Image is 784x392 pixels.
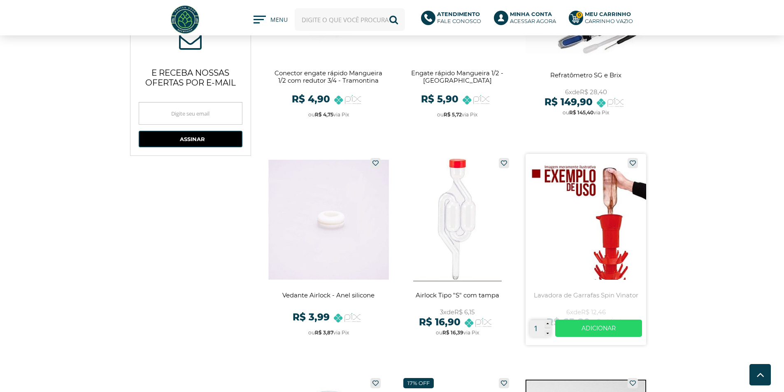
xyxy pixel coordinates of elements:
[421,11,486,29] a: AtendimentoFale conosco
[139,102,242,125] input: Digite seu email
[510,11,556,25] p: Acessar agora
[139,131,242,147] button: Assinar
[555,320,642,337] a: Ver mais
[170,4,200,35] img: Hopfen Haus BrewShop
[437,11,480,17] b: Atendimento
[139,58,242,94] p: e receba nossas ofertas por e-mail
[254,16,286,24] button: MENU
[382,8,405,31] button: Buscar
[397,154,518,345] a: Airlock Tipo "S" com tampa
[526,154,646,345] a: Lavadora de Garrafas Spin Vinator
[494,11,561,29] a: Minha ContaAcessar agora
[270,16,286,28] span: MENU
[437,11,481,25] p: Fale conosco
[268,154,389,345] a: Vedante Airlock - Anel silicone
[585,11,631,17] b: Meu Carrinho
[585,18,633,25] div: Carrinho Vazio
[576,12,583,19] strong: 0
[179,35,202,49] span: ASSINE NOSSA NEWSLETTER
[510,11,552,17] b: Minha Conta
[295,8,405,31] input: Digite o que você procura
